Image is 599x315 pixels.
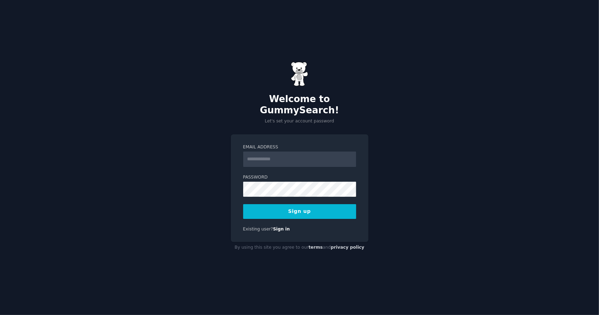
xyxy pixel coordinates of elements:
img: Gummy Bear [291,62,308,86]
label: Password [243,174,356,181]
a: terms [308,245,322,250]
span: Existing user? [243,227,273,232]
h2: Welcome to GummySearch! [231,94,368,116]
p: Let's set your account password [231,118,368,125]
button: Sign up [243,204,356,219]
a: privacy policy [331,245,365,250]
a: Sign in [273,227,290,232]
label: Email Address [243,144,356,150]
div: By using this site you agree to our and [231,242,368,253]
